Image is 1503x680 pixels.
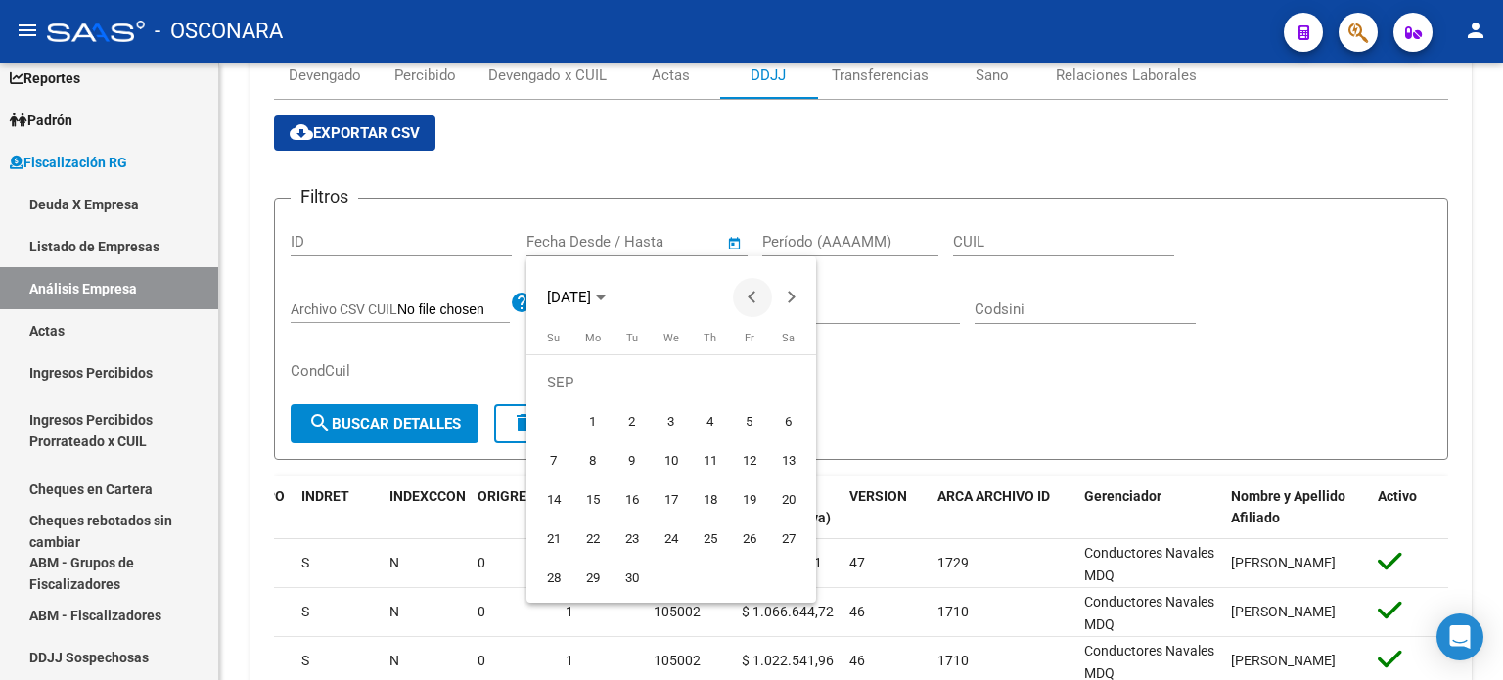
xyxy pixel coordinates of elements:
span: 28 [536,561,571,596]
button: September 24, 2025 [652,520,691,559]
span: 5 [732,404,767,439]
span: 19 [732,482,767,518]
button: September 21, 2025 [534,520,573,559]
span: Th [704,332,716,344]
button: Choose month and year [539,280,614,315]
span: [DATE] [547,289,591,306]
button: September 5, 2025 [730,402,769,441]
span: 23 [615,521,650,557]
button: September 3, 2025 [652,402,691,441]
button: September 12, 2025 [730,441,769,480]
span: 2 [615,404,650,439]
span: 14 [536,482,571,518]
span: Fr [745,332,754,344]
button: September 1, 2025 [573,402,613,441]
span: 17 [654,482,689,518]
button: September 25, 2025 [691,520,730,559]
span: 1 [575,404,611,439]
span: Mo [585,332,601,344]
span: 30 [615,561,650,596]
button: September 16, 2025 [613,480,652,520]
span: 9 [615,443,650,478]
span: 25 [693,521,728,557]
span: 27 [771,521,806,557]
span: Tu [626,332,638,344]
span: 4 [693,404,728,439]
span: 20 [771,482,806,518]
span: 26 [732,521,767,557]
button: September 19, 2025 [730,480,769,520]
button: September 20, 2025 [769,480,808,520]
span: 15 [575,482,611,518]
span: 18 [693,482,728,518]
span: 12 [732,443,767,478]
button: September 22, 2025 [573,520,613,559]
button: September 29, 2025 [573,559,613,598]
button: September 17, 2025 [652,480,691,520]
button: September 28, 2025 [534,559,573,598]
button: September 7, 2025 [534,441,573,480]
span: 21 [536,521,571,557]
button: September 30, 2025 [613,559,652,598]
button: September 27, 2025 [769,520,808,559]
span: 16 [615,482,650,518]
button: September 13, 2025 [769,441,808,480]
span: 7 [536,443,571,478]
button: September 6, 2025 [769,402,808,441]
span: 29 [575,561,611,596]
button: September 10, 2025 [652,441,691,480]
span: 11 [693,443,728,478]
span: 3 [654,404,689,439]
td: SEP [534,363,808,402]
span: We [663,332,679,344]
button: September 26, 2025 [730,520,769,559]
span: Sa [782,332,795,344]
button: September 2, 2025 [613,402,652,441]
button: September 11, 2025 [691,441,730,480]
button: Next month [772,278,811,317]
span: 22 [575,521,611,557]
button: September 18, 2025 [691,480,730,520]
button: September 9, 2025 [613,441,652,480]
span: 13 [771,443,806,478]
button: September 14, 2025 [534,480,573,520]
span: Su [547,332,560,344]
span: 10 [654,443,689,478]
button: September 23, 2025 [613,520,652,559]
div: Open Intercom Messenger [1436,613,1483,660]
button: September 4, 2025 [691,402,730,441]
span: 8 [575,443,611,478]
button: Previous month [733,278,772,317]
button: September 8, 2025 [573,441,613,480]
button: September 15, 2025 [573,480,613,520]
span: 6 [771,404,806,439]
span: 24 [654,521,689,557]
